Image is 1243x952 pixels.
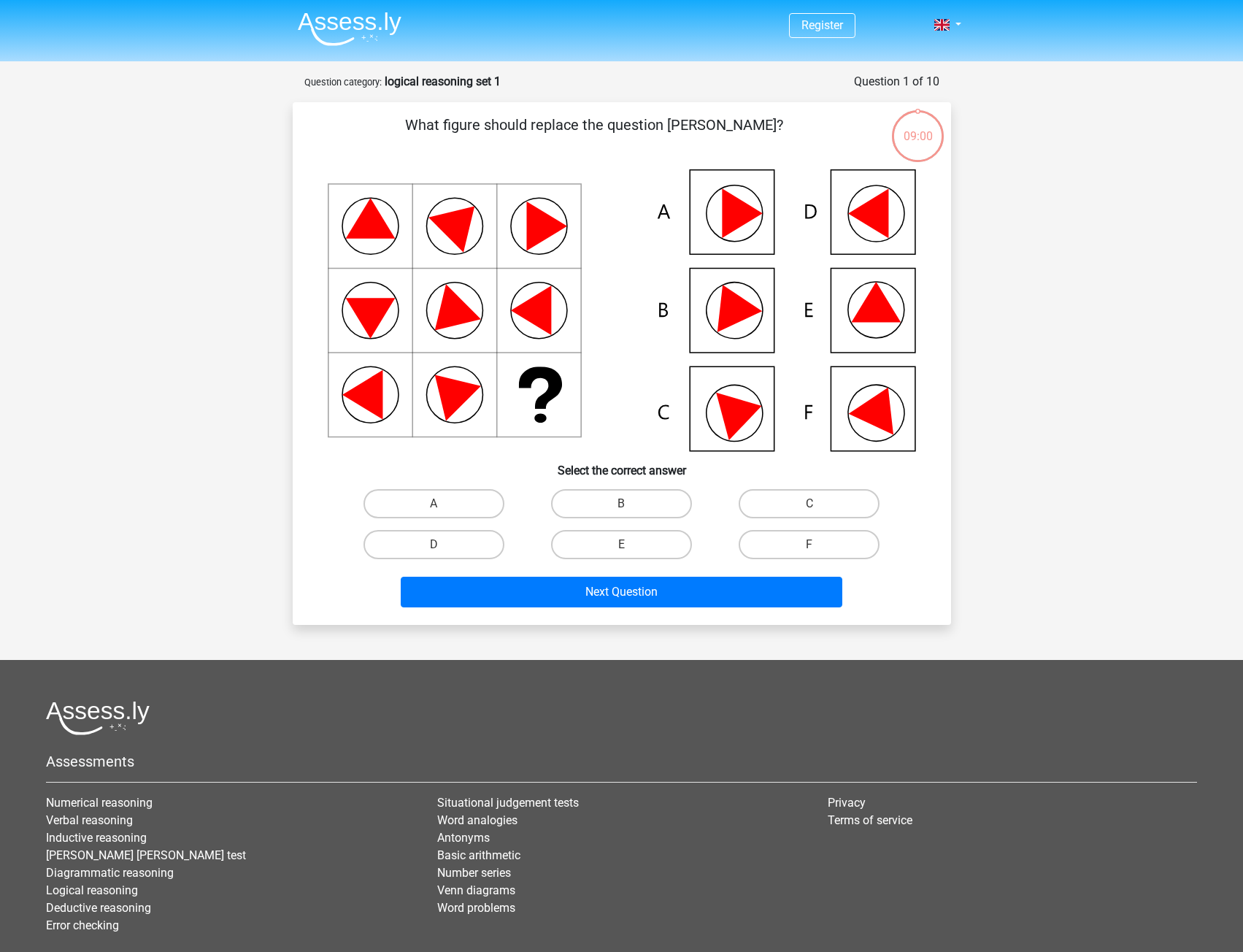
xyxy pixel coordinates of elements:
a: Basic arithmetic [437,848,520,862]
small: Question category: [304,77,382,88]
label: A [363,489,504,518]
a: Antonyms [437,831,490,845]
label: F [739,530,880,559]
a: Logical reasoning [46,883,138,897]
img: Assessly [298,12,401,46]
button: Next Question [401,577,842,607]
div: Question 1 of 10 [854,73,939,91]
label: E [551,530,692,559]
a: Situational judgement tests [437,796,579,810]
a: Inductive reasoning [46,831,147,845]
a: [PERSON_NAME] [PERSON_NAME] test [46,848,246,862]
a: Verbal reasoning [46,813,133,827]
div: 09:00 [890,109,945,145]
img: Assessly logo [46,701,150,735]
a: Deductive reasoning [46,901,151,915]
label: B [551,489,692,518]
a: Venn diagrams [437,883,515,897]
h6: Select the correct answer [316,452,928,477]
label: D [363,530,504,559]
label: C [739,489,880,518]
a: Privacy [828,796,866,810]
a: Terms of service [828,813,912,827]
h5: Assessments [46,753,1197,770]
a: Register [801,18,843,32]
a: Numerical reasoning [46,796,153,810]
a: Diagrammatic reasoning [46,866,174,880]
a: Word problems [437,901,515,915]
a: Error checking [46,918,119,932]
a: Word analogies [437,813,517,827]
strong: logical reasoning set 1 [385,74,501,88]
a: Number series [437,866,511,880]
p: What figure should replace the question [PERSON_NAME]? [316,114,873,158]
